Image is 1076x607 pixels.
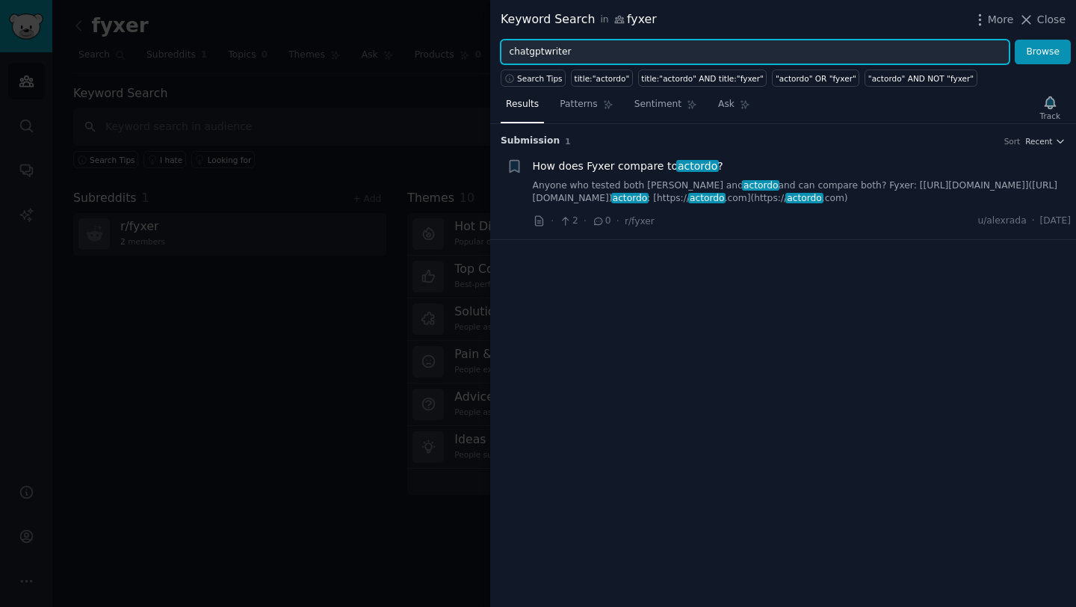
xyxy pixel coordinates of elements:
a: Anyone who tested both [PERSON_NAME] andactordoand can compare both? Fyxer: [[URL][DOMAIN_NAME]](... [533,179,1072,206]
span: r/fyxer [625,216,655,227]
span: · [616,213,619,229]
a: "actordo" AND NOT "fyxer" [865,70,977,87]
button: Browse [1015,40,1071,65]
button: Close [1018,12,1066,28]
button: Search Tips [501,70,566,87]
span: Sentiment [634,98,681,111]
button: More [972,12,1014,28]
div: title:"actordo" [575,73,630,84]
div: title:"actordo" AND title:"fyxer" [641,73,764,84]
span: 0 [592,215,610,228]
div: Keyword Search fyxer [501,10,657,29]
button: Recent [1025,136,1066,147]
span: Recent [1025,136,1052,147]
span: How does Fyxer compare to ? [533,158,723,174]
a: title:"actordo" AND title:"fyxer" [638,70,767,87]
span: Ask [718,98,735,111]
div: "actordo" AND NOT "fyxer" [868,73,974,84]
span: Patterns [560,98,597,111]
span: actordo [611,193,649,203]
span: Submission [501,135,560,148]
span: u/alexrada [977,215,1026,228]
span: Close [1037,12,1066,28]
a: Sentiment [629,93,702,123]
div: Sort [1004,136,1021,147]
span: Results [506,98,539,111]
span: Search Tips [517,73,563,84]
div: "actordo" OR "fyxer" [776,73,856,84]
span: More [988,12,1014,28]
input: Try a keyword related to your business [501,40,1009,65]
span: actordo [785,193,823,203]
span: 2 [559,215,578,228]
span: · [551,213,554,229]
a: "actordo" OR "fyxer" [772,70,859,87]
a: Results [501,93,544,123]
a: Ask [713,93,755,123]
span: [DATE] [1040,215,1071,228]
a: How does Fyxer compare toactordo? [533,158,723,174]
a: title:"actordo" [571,70,633,87]
a: Patterns [554,93,618,123]
span: · [584,213,587,229]
span: 1 [565,137,570,146]
span: actordo [742,180,779,191]
span: · [1032,215,1035,228]
span: actordo [688,193,726,203]
span: in [600,13,608,27]
span: actordo [676,160,719,172]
